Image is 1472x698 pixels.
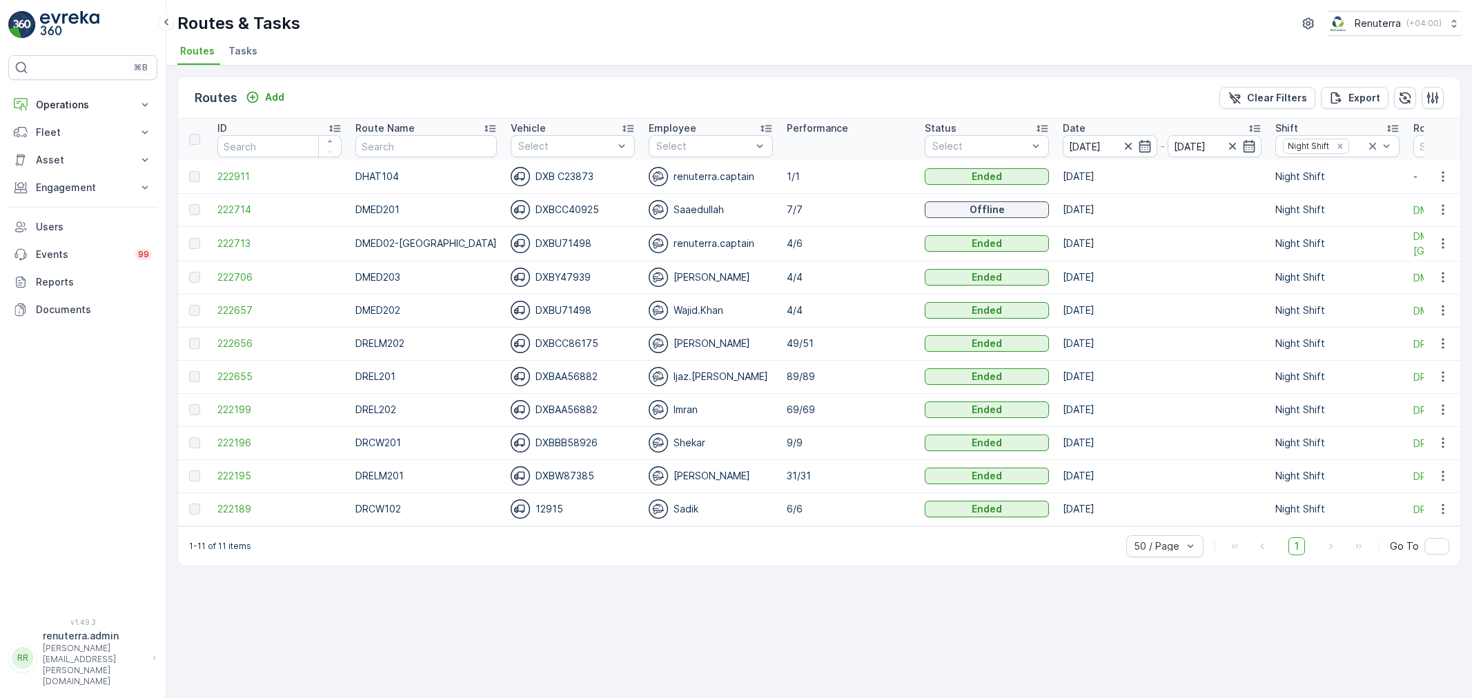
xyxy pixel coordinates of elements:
[649,301,773,320] div: Wajid.Khan
[649,334,773,353] div: [PERSON_NAME]
[8,91,157,119] button: Operations
[189,204,200,215] div: Toggle Row Selected
[36,220,152,234] p: Users
[511,301,635,320] div: DXBU71498
[925,121,956,135] p: Status
[1268,360,1406,393] td: Night Shift
[217,370,342,383] a: 222655
[1333,141,1348,152] div: Remove Night Shift
[780,160,918,193] td: 1/1
[217,436,342,450] span: 222196
[1348,91,1380,105] p: Export
[177,12,300,34] p: Routes & Tasks
[649,200,773,219] div: Saaedullah
[1056,160,1268,193] td: [DATE]
[1268,294,1406,327] td: Night Shift
[349,193,504,226] td: DMED201
[649,234,668,253] img: svg%3e
[43,643,146,687] p: [PERSON_NAME][EMAIL_ADDRESS][PERSON_NAME][DOMAIN_NAME]
[656,139,752,153] p: Select
[649,367,668,386] img: svg%3e
[649,433,773,452] div: Shekar
[189,371,200,382] div: Toggle Row Selected
[511,499,635,519] div: 12915
[189,305,200,316] div: Toggle Row Selected
[1268,393,1406,426] td: Night Shift
[349,327,504,360] td: DRELM202
[217,303,342,317] a: 222657
[511,268,635,287] div: DXBY47939
[972,403,1002,417] p: Ended
[970,203,1005,217] p: Offline
[8,11,36,39] img: logo
[649,433,668,452] img: svg%3e
[787,121,848,135] p: Performance
[8,241,157,268] a: Events99
[780,426,918,459] td: 9/9
[511,367,635,386] div: DXBAA56882
[189,437,200,448] div: Toggle Row Selected
[780,492,918,526] td: 6/6
[649,167,668,186] img: svg%3e
[925,468,1049,484] button: Ended
[195,88,237,108] p: Routes
[8,213,157,241] a: Users
[217,135,342,157] input: Search
[217,270,342,284] a: 222706
[134,62,148,73] p: ⌘B
[780,360,918,393] td: 89/89
[189,338,200,349] div: Toggle Row Selected
[36,181,130,195] p: Engagement
[1268,226,1406,261] td: Night Shift
[1056,261,1268,294] td: [DATE]
[189,238,200,249] div: Toggle Row Selected
[217,403,342,417] a: 222199
[511,466,635,486] div: DXBW87385
[649,121,696,135] p: Employee
[1321,87,1388,109] button: Export
[1056,393,1268,426] td: [DATE]
[925,235,1049,252] button: Ended
[217,203,342,217] a: 222714
[972,436,1002,450] p: Ended
[1168,135,1262,157] input: dd/mm/yyyy
[780,294,918,327] td: 4/4
[36,303,152,317] p: Documents
[349,459,504,492] td: DRELM201
[972,170,1002,183] p: Ended
[1219,87,1315,109] button: Clear Filters
[511,268,530,287] img: svg%3e
[189,171,200,182] div: Toggle Row Selected
[1268,193,1406,226] td: Night Shift
[8,146,157,174] button: Asset
[925,368,1049,385] button: Ended
[217,469,342,483] span: 222195
[972,303,1002,317] p: Ended
[649,466,668,486] img: svg%3e
[1268,459,1406,492] td: Night Shift
[1284,139,1331,152] div: Night Shift
[511,234,635,253] div: DXBU71498
[649,234,773,253] div: renuterra.captain
[649,367,773,386] div: Ijaz.[PERSON_NAME]
[228,44,257,58] span: Tasks
[925,302,1049,319] button: Ended
[1056,459,1268,492] td: [DATE]
[511,334,530,353] img: svg%3e
[511,200,635,219] div: DXBCC40925
[1063,121,1086,135] p: Date
[217,237,342,250] a: 222713
[8,174,157,201] button: Engagement
[1355,17,1401,30] p: Renuterra
[189,470,200,481] div: Toggle Row Selected
[1056,226,1268,261] td: [DATE]
[649,466,773,486] div: [PERSON_NAME]
[511,121,546,135] p: Vehicle
[972,237,1002,250] p: Ended
[511,466,530,486] img: svg%3e
[36,126,130,139] p: Fleet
